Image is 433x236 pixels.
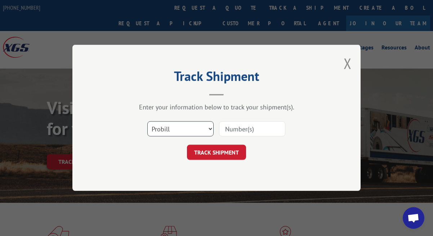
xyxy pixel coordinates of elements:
div: Enter your information below to track your shipment(s). [108,103,325,112]
button: TRACK SHIPMENT [187,145,246,160]
input: Number(s) [219,122,285,137]
h2: Track Shipment [108,71,325,85]
div: Open chat [403,207,424,229]
button: Close modal [344,54,352,73]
